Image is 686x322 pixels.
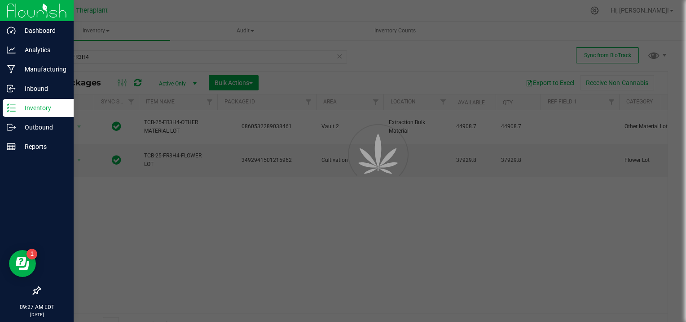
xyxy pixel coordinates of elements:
[7,26,16,35] inline-svg: Dashboard
[16,64,70,75] p: Manufacturing
[16,25,70,36] p: Dashboard
[16,103,70,113] p: Inventory
[26,249,37,259] iframe: Resource center unread badge
[4,303,70,311] p: 09:27 AM EDT
[16,83,70,94] p: Inbound
[16,141,70,152] p: Reports
[16,122,70,133] p: Outbound
[7,84,16,93] inline-svg: Inbound
[16,45,70,55] p: Analytics
[7,142,16,151] inline-svg: Reports
[9,250,36,277] iframe: Resource center
[7,65,16,74] inline-svg: Manufacturing
[7,45,16,54] inline-svg: Analytics
[7,103,16,112] inline-svg: Inventory
[7,123,16,132] inline-svg: Outbound
[4,311,70,318] p: [DATE]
